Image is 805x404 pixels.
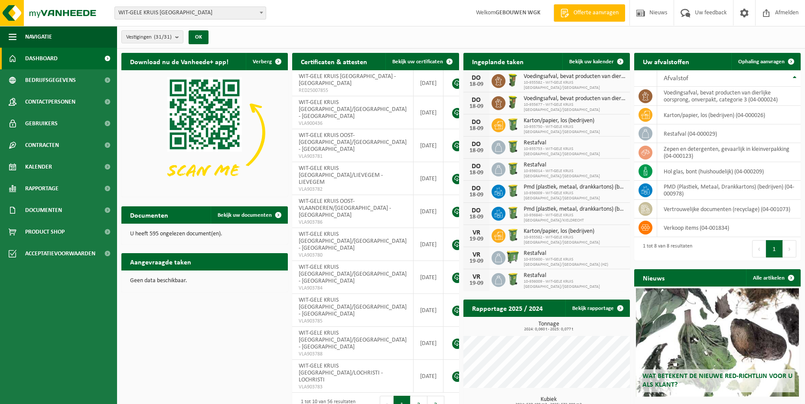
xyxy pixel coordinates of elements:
[524,250,626,257] span: Restafval
[121,253,200,270] h2: Aangevraagde taken
[524,191,626,201] span: 10-936009 - WIT-GELE KRUIS [GEOGRAPHIC_DATA]/[GEOGRAPHIC_DATA]
[505,272,520,287] img: WB-0240-HPE-GN-50
[731,53,800,70] a: Ophaling aanvragen
[524,73,626,80] span: Voedingsafval, bevat producten van dierlijke oorsprong, onverpakt, categorie 3
[524,95,626,102] span: Voedingsafval, bevat producten van dierlijke oorsprong, onverpakt, categorie 3
[299,165,383,186] span: WIT-GELE KRUIS [GEOGRAPHIC_DATA]/LIEVEGEM - LIEVEGEM
[299,87,407,94] span: RED25007855
[468,274,485,280] div: VR
[392,59,443,65] span: Bekijk uw certificaten
[246,53,287,70] button: Verberg
[657,124,801,143] td: restafval (04-000029)
[25,113,58,134] span: Gebruikers
[299,285,407,292] span: VLA903784
[25,26,52,48] span: Navigatie
[524,206,626,213] span: Pmd (plastiek, metaal, drankkartons) (bedrijven)
[468,192,485,198] div: 18-09
[738,59,785,65] span: Ophaling aanvragen
[414,228,443,261] td: [DATE]
[414,294,443,327] td: [DATE]
[25,134,59,156] span: Contracten
[25,91,75,113] span: Contactpersonen
[299,132,407,153] span: WIT-GELE KRUIS OOST-[GEOGRAPHIC_DATA]/[GEOGRAPHIC_DATA] - [GEOGRAPHIC_DATA]
[657,106,801,124] td: karton/papier, los (bedrijven) (04-000026)
[468,119,485,126] div: DO
[299,384,407,391] span: VLA903783
[299,330,407,350] span: WIT-GELE KRUIS [GEOGRAPHIC_DATA]/[GEOGRAPHIC_DATA] - [GEOGRAPHIC_DATA]
[414,195,443,228] td: [DATE]
[642,373,792,388] span: Wat betekent de nieuwe RED-richtlijn voor u als klant?
[634,53,698,70] h2: Uw afvalstoffen
[524,235,626,245] span: 10-935582 - WIT-GELE KRUIS [GEOGRAPHIC_DATA]/[GEOGRAPHIC_DATA]
[292,53,376,70] h2: Certificaten & attesten
[189,30,209,44] button: OK
[468,229,485,236] div: VR
[495,10,541,16] strong: GEBOUWEN WGK
[505,161,520,176] img: WB-0240-HPE-GN-50
[468,81,485,88] div: 18-09
[468,104,485,110] div: 18-09
[524,257,626,267] span: 10-935600 - WIT-GELE KRUIS [GEOGRAPHIC_DATA]/[GEOGRAPHIC_DATA] (HZ)
[385,53,458,70] a: Bekijk uw certificaten
[468,97,485,104] div: DO
[468,148,485,154] div: 18-09
[505,95,520,110] img: WB-0060-HPE-GN-50
[121,206,177,223] h2: Documenten
[130,231,279,237] p: U heeft 595 ongelezen document(en).
[524,228,626,235] span: Karton/papier, los (bedrijven)
[505,250,520,264] img: WB-0770-HPE-GN-50
[468,126,485,132] div: 18-09
[121,30,183,43] button: Vestigingen(31/31)
[299,351,407,358] span: VLA903788
[468,327,630,332] span: 2024: 0,060 t - 2025: 0,077 t
[463,300,551,316] h2: Rapportage 2025 / 2024
[657,218,801,237] td: verkoop items (04-001834)
[299,99,407,120] span: WIT-GELE KRUIS [GEOGRAPHIC_DATA]/[GEOGRAPHIC_DATA] - [GEOGRAPHIC_DATA]
[569,59,614,65] span: Bekijk uw kalender
[211,206,287,224] a: Bekijk uw documenten
[752,240,766,257] button: Previous
[299,153,407,160] span: VLA903781
[468,75,485,81] div: DO
[657,200,801,218] td: vertrouwelijke documenten (recyclage) (04-001073)
[657,181,801,200] td: PMD (Plastiek, Metaal, Drankkartons) (bedrijven) (04-000978)
[463,53,532,70] h2: Ingeplande taken
[766,240,783,257] button: 1
[554,4,625,22] a: Offerte aanvragen
[299,252,407,259] span: VLA903780
[657,143,801,162] td: zepen en detergenten, gevaarlijk in kleinverpakking (04-000123)
[468,214,485,220] div: 18-09
[25,48,58,69] span: Dashboard
[414,162,443,195] td: [DATE]
[25,69,76,91] span: Bedrijfsgegevens
[414,129,443,162] td: [DATE]
[218,212,272,218] span: Bekijk uw documenten
[468,321,630,332] h3: Tonnage
[25,156,52,178] span: Kalender
[783,240,796,257] button: Next
[524,213,626,223] span: 10-936840 - WIT-GELE KRUIS [GEOGRAPHIC_DATA]/KIELDRECHT
[115,7,266,19] span: WIT-GELE KRUIS OOST-VLAANDEREN
[25,178,59,199] span: Rapportage
[299,120,407,127] span: VLA900436
[505,228,520,242] img: WB-0240-HPE-GN-50
[505,139,520,154] img: WB-0240-HPE-GN-50
[299,363,383,383] span: WIT-GELE KRUIS [GEOGRAPHIC_DATA]/LOCHRISTI - LOCHRISTI
[746,269,800,287] a: Alle artikelen
[299,318,407,325] span: VLA903785
[154,34,172,40] count: (31/31)
[524,117,626,124] span: Karton/papier, los (bedrijven)
[664,75,688,82] span: Afvalstof
[25,199,62,221] span: Documenten
[562,53,629,70] a: Bekijk uw kalender
[468,251,485,258] div: VR
[524,184,626,191] span: Pmd (plastiek, metaal, drankkartons) (bedrijven)
[524,80,626,91] span: 10-935582 - WIT-GELE KRUIS [GEOGRAPHIC_DATA]/[GEOGRAPHIC_DATA]
[636,288,799,397] a: Wat betekent de nieuwe RED-richtlijn voor u als klant?
[299,198,391,218] span: WIT-GELE KRUIS OOST-VLAANDEREN/[GEOGRAPHIC_DATA] - [GEOGRAPHIC_DATA]
[121,53,237,70] h2: Download nu de Vanheede+ app!
[524,162,626,169] span: Restafval
[565,300,629,317] a: Bekijk rapportage
[299,264,407,284] span: WIT-GELE KRUIS [GEOGRAPHIC_DATA]/[GEOGRAPHIC_DATA] - [GEOGRAPHIC_DATA]
[130,278,279,284] p: Geen data beschikbaar.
